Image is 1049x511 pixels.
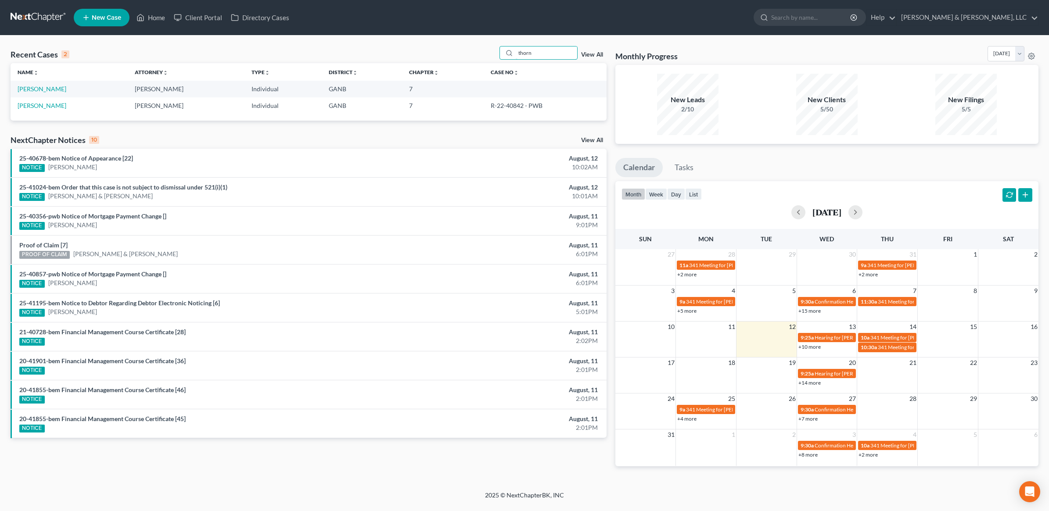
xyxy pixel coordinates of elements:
[870,334,949,341] span: 341 Meeting for [PERSON_NAME]
[788,393,797,404] span: 26
[909,322,917,332] span: 14
[788,249,797,260] span: 29
[677,271,697,278] a: +2 more
[274,491,775,507] div: 2025 © NextChapterBK, INC
[815,334,883,341] span: Hearing for [PERSON_NAME]
[851,429,857,440] span: 3
[657,105,718,114] div: 2/10
[801,298,814,305] span: 9:30a
[329,69,358,75] a: Districtunfold_more
[973,249,978,260] span: 1
[48,307,97,316] a: [PERSON_NAME]
[18,102,66,109] a: [PERSON_NAME]
[798,451,818,458] a: +8 more
[19,415,186,422] a: 20-41855-bem Financial Management Course Certificate [45]
[657,95,718,105] div: New Leads
[322,97,402,114] td: GANB
[1033,249,1038,260] span: 2
[581,52,603,58] a: View All
[679,262,688,268] span: 11a
[128,97,245,114] td: [PERSON_NAME]
[411,270,598,279] div: August, 11
[19,396,45,404] div: NOTICE
[411,212,598,221] div: August, 11
[912,286,917,296] span: 7
[128,81,245,97] td: [PERSON_NAME]
[19,270,166,278] a: 25-40857-pwb Notice of Mortgage Payment Change []
[322,81,402,97] td: GANB
[731,429,736,440] span: 1
[815,370,883,377] span: Hearing for [PERSON_NAME]
[861,262,866,268] span: 9a
[244,81,321,97] td: Individual
[791,286,797,296] span: 5
[411,192,598,200] div: 10:01AM
[19,299,220,307] a: 25-41195-bem Notice to Debtor Regarding Debtor Electronic Noticing [6]
[251,69,270,75] a: Typeunfold_more
[815,442,915,449] span: Confirmation Hearing for [PERSON_NAME]
[411,299,598,307] div: August, 11
[851,286,857,296] span: 6
[667,322,675,332] span: 10
[409,69,439,75] a: Chapterunfold_more
[798,343,821,350] a: +10 more
[411,386,598,394] div: August, 11
[434,70,439,75] i: unfold_more
[670,286,675,296] span: 3
[878,298,1003,305] span: 341 Meeting for [PERSON_NAME] & [PERSON_NAME]
[48,279,97,287] a: [PERSON_NAME]
[19,309,45,317] div: NOTICE
[870,442,996,449] span: 341 Meeting for [PERSON_NAME] & [PERSON_NAME]
[685,188,702,200] button: list
[861,298,877,305] span: 11:30a
[679,406,685,413] span: 9a
[639,235,652,243] span: Sun
[19,164,45,172] div: NOTICE
[861,334,869,341] span: 10a
[667,249,675,260] span: 27
[935,105,997,114] div: 5/5
[169,10,226,25] a: Client Portal
[801,370,814,377] span: 9:25a
[48,221,97,229] a: [PERSON_NAME]
[731,286,736,296] span: 4
[411,221,598,229] div: 9:01PM
[18,85,66,93] a: [PERSON_NAME]
[92,14,121,21] span: New Case
[226,10,294,25] a: Directory Cases
[973,429,978,440] span: 5
[11,49,69,60] div: Recent Cases
[514,70,519,75] i: unfold_more
[727,322,736,332] span: 11
[621,188,645,200] button: month
[689,262,768,268] span: 341 Meeting for [PERSON_NAME]
[798,307,821,314] a: +15 more
[861,442,869,449] span: 10a
[1019,481,1040,502] div: Open Intercom Messenger
[411,279,598,287] div: 6:01PM
[973,286,978,296] span: 8
[897,10,1038,25] a: [PERSON_NAME] & [PERSON_NAME], LLC
[667,158,701,177] a: Tasks
[677,415,697,422] a: +4 more
[19,241,68,249] a: Proof of Claim [7]
[1033,429,1038,440] span: 6
[491,69,519,75] a: Case Nounfold_more
[615,158,663,177] a: Calendar
[48,192,153,200] a: [PERSON_NAME] & [PERSON_NAME]
[969,322,978,332] span: 15
[866,10,896,25] a: Help
[943,235,952,243] span: Fri
[645,188,667,200] button: week
[848,357,857,368] span: 20
[667,429,675,440] span: 31
[686,406,765,413] span: 341 Meeting for [PERSON_NAME]
[411,415,598,423] div: August, 11
[679,298,685,305] span: 9a
[135,69,168,75] a: Attorneyunfold_more
[801,442,814,449] span: 9:30a
[801,406,814,413] span: 9:30a
[61,50,69,58] div: 2
[265,70,270,75] i: unfold_more
[19,222,45,230] div: NOTICE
